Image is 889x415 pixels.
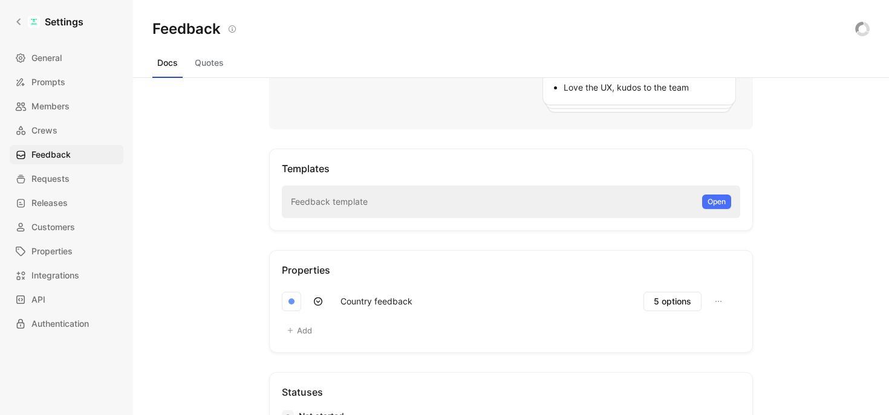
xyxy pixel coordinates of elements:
[190,53,229,72] button: Quotes
[282,185,740,218] div: Feedback template
[31,196,68,210] span: Releases
[702,195,731,209] button: Open
[643,292,702,311] button: 5 options
[31,75,65,89] span: Prompts
[282,263,740,277] div: Properties
[10,217,123,237] a: Customers
[31,268,79,283] span: Integrations
[45,14,83,29] h1: Settings
[31,172,70,186] span: Requests
[282,322,317,339] button: Add
[31,123,57,138] span: Crews
[31,51,62,65] span: General
[10,290,123,309] a: API
[10,145,123,164] a: Feedback
[31,220,75,234] span: Customers
[335,292,418,311] button: Country feedback
[10,48,123,68] a: General
[10,97,123,116] a: Members
[31,99,70,114] span: Members
[10,314,123,333] a: Authentication
[282,385,740,399] div: Statuses
[10,266,123,285] a: Integrations
[31,147,71,162] span: Feedback
[654,294,691,309] span: 5 options
[31,244,73,259] span: Properties
[10,72,123,92] a: Prompts
[10,10,88,34] a: Settings
[10,169,123,188] a: Requests
[10,121,123,140] a: Crews
[152,53,183,72] button: Docs
[282,161,740,176] div: Templates
[152,19,221,39] h2: Feedback
[31,317,89,331] span: Authentication
[708,196,726,208] span: Open
[10,193,123,213] a: Releases
[10,242,123,261] a: Properties
[31,292,45,307] span: API
[564,80,727,95] li: Love the UX, kudos to the team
